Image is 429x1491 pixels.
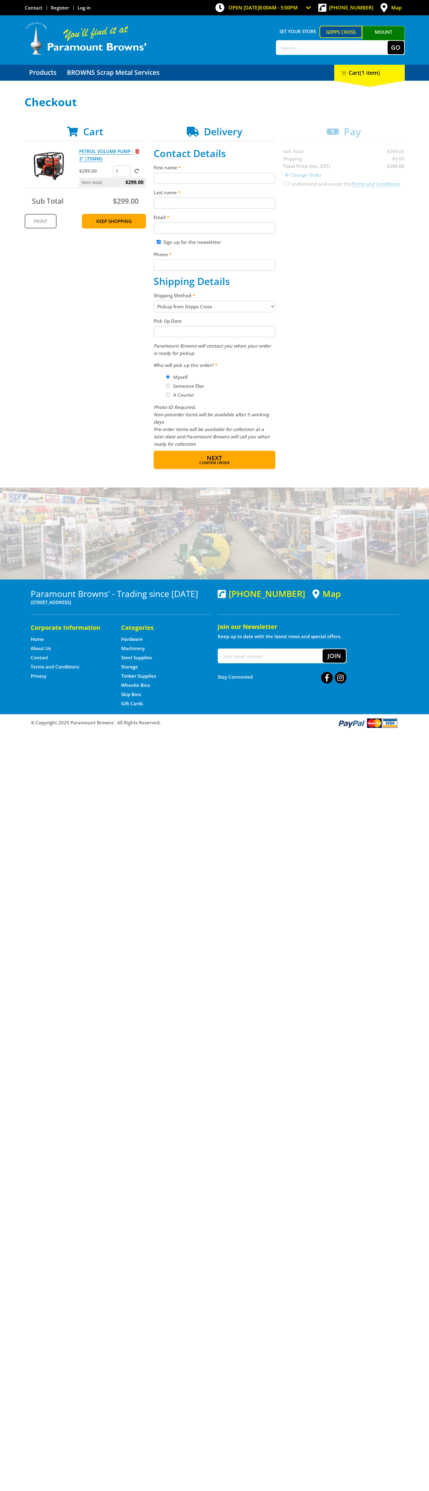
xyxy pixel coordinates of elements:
[167,461,262,465] span: Confirm order
[154,164,275,171] label: First name
[154,260,275,271] input: Please enter your telephone number.
[166,384,170,388] input: Please select who will pick up the order.
[166,375,170,379] input: Please select who will pick up the order.
[259,4,298,11] span: 8:00am - 5:00pm
[388,41,404,54] button: Go
[83,125,103,138] span: Cart
[154,317,275,325] label: Pick Up Date
[79,148,133,162] a: PETROL VOLUME PUMP - 3" (75MM)
[121,682,150,688] a: Go to the Wheelie Bins page
[31,645,51,652] a: Go to the About Us page
[31,673,46,679] a: Go to the Privacy page
[25,96,405,108] h1: Checkout
[82,214,146,229] a: Keep Shopping
[31,664,79,670] a: Go to the Terms and Conditions page
[207,454,222,462] span: Next
[30,148,67,184] img: PETROL VOLUME PUMP - 3" (75MM)
[31,623,109,632] h5: Corporate Information
[113,196,139,206] span: $299.00
[62,65,164,81] a: Go to the BROWNS Scrap Metal Services page
[312,589,341,599] a: View a map of Gepps Cross location
[154,251,275,258] label: Phone
[154,361,275,369] label: Who will pick up the order?
[154,222,275,233] input: Please enter your email address.
[31,654,48,661] a: Go to the Contact page
[154,214,275,221] label: Email
[121,700,143,707] a: Go to the Gift Cards page
[171,372,190,382] label: Myself
[135,148,139,154] a: Remove from cart
[218,633,399,640] p: Keep up to date with the latest news and special offers.
[276,26,320,37] span: Set your store
[31,589,212,599] h3: Paramount Browns' - Trading since [DATE]
[25,65,61,81] a: Go to the Products page
[121,645,145,652] a: Go to the Machinery page
[154,189,275,196] label: Last name
[154,343,271,356] em: Paramount Browns will contact you when your order is ready for pickup
[154,275,275,287] h2: Shipping Details
[334,65,405,81] div: Cart
[51,5,69,11] a: Go to the registration page
[25,717,405,729] div: ® Copyright 2025 Paramount Browns'. All Rights Reserved.
[277,41,388,54] input: Search
[154,404,270,447] em: Photo ID Required. Non-preorder items will be available after 5 working days Pre-order items will...
[166,393,170,397] input: Please select who will pick up the order.
[218,589,305,599] div: [PHONE_NUMBER]
[337,717,399,729] img: PayPal, Mastercard, Visa accepted
[204,125,242,138] span: Delivery
[79,178,146,187] p: Item total:
[154,326,275,337] input: Please select a pick up date.
[154,173,275,184] input: Please enter your first name.
[360,69,380,76] span: (1 item)
[154,148,275,159] h2: Contact Details
[121,673,156,679] a: Go to the Timber Supplies page
[79,167,112,175] p: $299.00
[25,21,147,56] img: Paramount Browns'
[121,636,143,642] a: Go to the Hardware page
[121,623,199,632] h5: Categories
[121,691,141,698] a: Go to the Skip Bins page
[25,214,57,229] a: Print
[228,4,298,11] span: OPEN [DATE]
[78,5,91,11] a: Log in
[32,196,63,206] span: Sub Total
[154,451,275,469] button: Next Confirm order
[171,390,196,400] label: A Courier
[31,636,44,642] a: Go to the Home page
[121,664,138,670] a: Go to the Storage page
[154,292,275,299] label: Shipping Method
[218,669,347,684] div: Stay Connected
[121,654,152,661] a: Go to the Steel Supplies page
[154,198,275,209] input: Please enter your last name.
[31,599,212,606] p: [STREET_ADDRESS]
[323,649,346,663] button: Join
[320,26,362,38] a: Gepps Cross
[218,622,399,631] h5: Join our Newsletter
[163,239,221,245] label: Sign up for the newsletter
[218,649,323,663] input: Your email address
[362,26,405,49] a: Mount [PERSON_NAME]
[171,381,206,391] label: Someone Else
[154,301,275,312] select: Please select a shipping method.
[25,5,42,11] a: Go to the Contact page
[125,178,144,187] span: $299.00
